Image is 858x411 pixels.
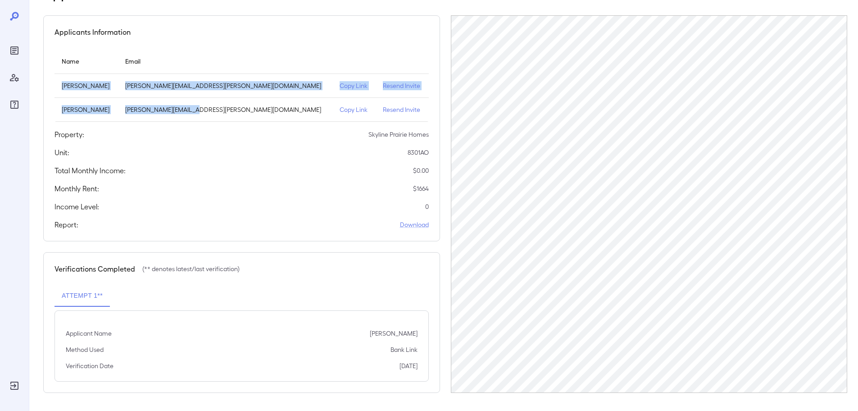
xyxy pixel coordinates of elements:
p: Bank Link [390,345,418,354]
button: Attempt 1** [54,285,110,307]
p: Copy Link [340,105,368,114]
p: [PERSON_NAME][EMAIL_ADDRESS][PERSON_NAME][DOMAIN_NAME] [125,105,325,114]
p: Resend Invite [383,81,421,90]
div: Reports [7,43,22,58]
p: Applicant Name [66,329,112,338]
h5: Property: [54,129,84,140]
p: [DATE] [399,361,418,370]
table: simple table [54,48,429,122]
h5: Monthly Rent: [54,183,99,194]
p: [PERSON_NAME][EMAIL_ADDRESS][PERSON_NAME][DOMAIN_NAME] [125,81,325,90]
h5: Applicants Information [54,27,131,37]
p: [PERSON_NAME] [62,81,111,90]
p: [PERSON_NAME] [62,105,111,114]
p: $ 1664 [413,184,429,193]
p: Verification Date [66,361,113,370]
div: FAQ [7,97,22,112]
h5: Verifications Completed [54,263,135,274]
p: Method Used [66,345,104,354]
p: 8301AO [408,148,429,157]
p: Resend Invite [383,105,421,114]
a: Download [400,220,429,229]
th: Name [54,48,118,74]
h5: Total Monthly Income: [54,165,126,176]
p: (** denotes latest/last verification) [142,264,240,273]
p: [PERSON_NAME] [370,329,418,338]
p: $ 0.00 [413,166,429,175]
h5: Unit: [54,147,69,158]
div: Log Out [7,379,22,393]
p: Copy Link [340,81,368,90]
p: 0 [425,202,429,211]
div: Manage Users [7,70,22,85]
th: Email [118,48,332,74]
p: Skyline Prairie Homes [368,130,429,139]
h5: Income Level: [54,201,99,212]
h5: Report: [54,219,78,230]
